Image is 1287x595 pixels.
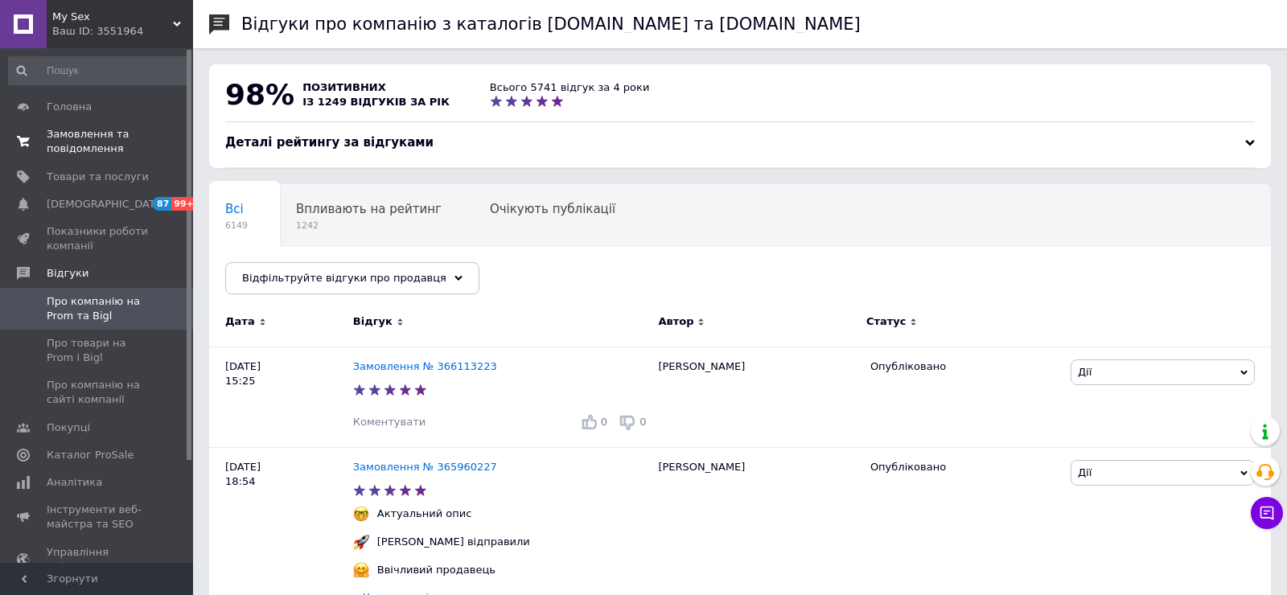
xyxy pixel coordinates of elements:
[241,14,861,34] h1: Відгуки про компанію з каталогів [DOMAIN_NAME] та [DOMAIN_NAME]
[225,314,255,329] span: Дата
[1251,497,1283,529] button: Чат з покупцем
[47,197,166,211] span: [DEMOGRAPHIC_DATA]
[47,170,149,184] span: Товари та послуги
[225,78,294,111] span: 98%
[47,266,88,281] span: Відгуки
[209,347,353,447] div: [DATE] 15:25
[47,294,149,323] span: Про компанію на Prom та Bigl
[47,448,134,462] span: Каталог ProSale
[225,263,389,277] span: Опубліковані без комен...
[353,416,426,428] span: Коментувати
[373,507,476,521] div: Актуальний опис
[1078,466,1092,478] span: Дії
[47,503,149,531] span: Інструменти веб-майстра та SEO
[658,314,693,329] span: Автор
[225,134,1255,151] div: Деталі рейтингу за відгуками
[225,220,248,232] span: 6149
[225,135,434,150] span: Деталі рейтингу за відгуками
[209,246,421,307] div: Опубліковані без коментаря
[353,415,426,429] div: Коментувати
[870,359,1059,374] div: Опубліковано
[296,220,442,232] span: 1242
[866,314,907,329] span: Статус
[52,10,173,24] span: My Sex
[52,24,193,39] div: Ваш ID: 3551964
[601,416,607,428] span: 0
[1078,366,1092,378] span: Дії
[353,360,497,372] a: Замовлення № 366113223
[171,197,198,211] span: 99+
[639,416,646,428] span: 0
[490,202,615,216] span: Очікують публікації
[353,562,369,578] img: :hugging_face:
[47,100,92,114] span: Головна
[153,197,171,211] span: 87
[47,378,149,407] span: Про компанію на сайті компанії
[373,535,534,549] div: [PERSON_NAME] відправили
[47,336,149,365] span: Про товари на Prom і Bigl
[650,347,861,447] div: [PERSON_NAME]
[353,534,369,550] img: :rocket:
[302,81,386,93] span: позитивних
[47,127,149,156] span: Замовлення та повідомлення
[47,224,149,253] span: Показники роботи компанії
[8,56,190,85] input: Пошук
[353,461,497,473] a: Замовлення № 365960227
[490,80,650,95] div: Всього 5741 відгук за 4 роки
[242,272,446,284] span: Відфільтруйте відгуки про продавця
[302,96,450,108] span: із 1249 відгуків за рік
[47,421,90,435] span: Покупці
[353,506,369,522] img: :nerd_face:
[296,202,442,216] span: Впливають на рейтинг
[47,545,149,574] span: Управління сайтом
[225,202,244,216] span: Всі
[353,314,393,329] span: Відгук
[47,475,102,490] span: Аналітика
[870,460,1059,474] div: Опубліковано
[373,563,500,577] div: Ввічливий продавець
